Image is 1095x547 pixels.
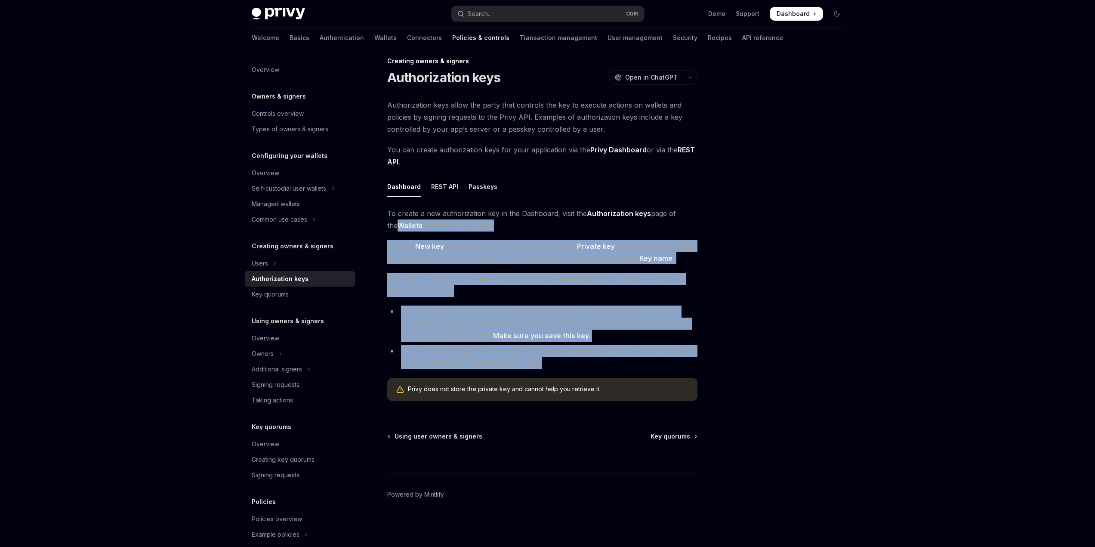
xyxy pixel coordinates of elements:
span: Key quorums [651,432,690,441]
strong: Make sure you save this key. [493,331,590,340]
a: Recipes [708,28,732,48]
a: Transaction management [520,28,597,48]
span: Dashboard [777,9,810,18]
a: Taking actions [245,392,355,408]
li: The private key (e.g. the key you copy) is generated on your device, and is only ever known to yo... [387,306,697,342]
a: Managed wallets [245,196,355,212]
div: REST API [431,176,458,197]
div: Key quorums [252,289,289,300]
button: Toggle Owners section [245,346,355,362]
a: Key quorums [245,287,355,302]
a: Connectors [407,28,442,48]
a: Overview [245,331,355,346]
a: Overview [245,436,355,452]
div: Managed wallets [252,199,300,209]
div: Signing requests [252,470,299,480]
div: Dashboard [387,176,421,197]
div: Additional signers [252,364,302,374]
a: Welcome [252,28,279,48]
a: Basics [290,28,309,48]
a: Powered by Mintlify [387,490,444,499]
h5: Policies [252,497,276,507]
div: Self-custodial user wallets [252,183,326,194]
div: Creating owners & signers [387,57,697,65]
strong: Privy Dashboard [590,145,647,154]
div: Authorization keys [252,274,308,284]
a: Policies overview [245,511,355,527]
span: In this process, Privy generates a keypair for your app directly on your device, and shows you th... [387,273,697,297]
button: Toggle Self-custodial user wallets section [245,181,355,196]
a: Security [673,28,697,48]
span: Using user owners & signers [395,432,482,441]
div: Controls overview [252,108,304,119]
h5: Using owners & signers [252,316,324,326]
a: Signing requests [245,467,355,483]
span: Privy does not store the private key and cannot help you retrieve it. [408,385,689,393]
div: Overview [252,168,279,178]
button: Toggle Additional signers section [245,362,355,377]
svg: Warning [396,386,404,394]
button: Toggle Example policies section [245,527,355,542]
h1: Authorization keys [387,70,501,85]
a: User management [608,28,663,48]
a: Controls overview [245,106,355,121]
button: Toggle Users section [245,256,355,271]
a: Overview [245,165,355,181]
div: Users [252,258,268,269]
div: Creating key quorums [252,454,315,465]
a: Support [736,9,759,18]
a: Using user owners & signers [388,432,482,441]
span: To create a new authorization key in the Dashboard, visit the page of the section for your app. [387,207,697,232]
div: Passkeys [469,176,497,197]
div: Overview [252,65,279,75]
div: Owners [252,349,274,359]
button: Open in ChatGPT [609,70,683,85]
span: Open in ChatGPT [625,73,678,82]
img: dark logo [252,8,305,20]
a: Overview [245,62,355,77]
li: The public key is registered with the secure enclave that secures your wallets, and is used to ve... [387,345,697,369]
div: Signing requests [252,380,299,390]
h5: Key quorums [252,422,291,432]
a: Authorization keys [245,271,355,287]
div: Types of owners & signers [252,124,328,134]
a: Creating key quorums [245,452,355,467]
strong: Key name [639,254,672,263]
a: Dashboard [770,7,823,21]
span: Authorization keys allow the party that controls the key to execute actions on wallets and polici... [387,99,697,135]
strong: Wallets [398,221,423,230]
div: Overview [252,333,279,343]
span: Ctrl K [626,10,639,17]
div: Taking actions [252,395,293,405]
div: Overview [252,439,279,449]
strong: Private key [577,242,615,250]
div: Search... [468,9,492,19]
div: Common use cases [252,214,307,225]
h5: Configuring your wallets [252,151,327,161]
button: Toggle Common use cases section [245,212,355,227]
a: Wallets [374,28,397,48]
button: Toggle dark mode [830,7,844,21]
div: Policies overview [252,514,302,524]
a: Policies & controls [452,28,509,48]
a: API reference [742,28,783,48]
a: Key quorums [651,432,697,441]
a: Types of owners & signers [245,121,355,137]
h5: Creating owners & signers [252,241,333,251]
span: Click the button and copy and save the generated . Privy does not save this key and cannot help y... [387,240,697,264]
button: Open search [451,6,644,22]
strong: New key [415,242,444,250]
h5: Owners & signers [252,91,306,102]
a: Signing requests [245,377,355,392]
a: Demo [708,9,725,18]
a: Authentication [320,28,364,48]
span: You can create authorization keys for your application via the or via the . [387,144,697,168]
div: Example policies [252,529,299,540]
a: Authorization keys [587,209,651,218]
